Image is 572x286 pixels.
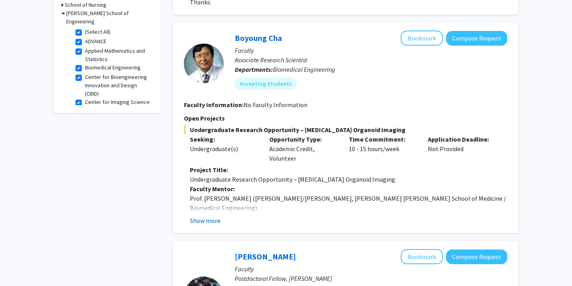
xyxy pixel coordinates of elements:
a: Boyoung Cha [235,33,282,43]
label: Center for Bioengineering Innovation and Design (CBID) [85,73,151,98]
h3: [PERSON_NAME] School of Engineering [66,9,153,26]
span: Biomedical Engineering [273,65,335,73]
div: 10 - 15 hours/week [343,134,422,163]
mat-chip: Accepting Students [235,77,297,90]
strong: Faculty Mentor: [190,185,235,193]
iframe: Chat [6,250,34,280]
label: (Select All) [85,28,110,36]
button: Show more [190,216,220,225]
label: Applied Mathematics and Statistics [85,47,151,63]
div: Academic Credit, Volunteer [263,134,343,163]
p: Time Commitment: [349,134,416,144]
p: Postdoctoral Fellow, [PERSON_NAME] [235,274,507,283]
label: Center for Imaging Science [85,98,150,106]
b: Faculty Information: [184,101,243,109]
p: Opportunity Type: [269,134,337,144]
label: ADVANCE [85,37,106,46]
label: Biomedical Engineering [85,63,141,72]
button: Compose Request to Chrissy O'Keefe [446,250,507,264]
p: Application Deadline: [428,134,495,144]
button: Add Boyoung Cha to Bookmarks [401,31,443,46]
h3: School of Nursing [65,1,106,9]
span: No Faculty Information [243,101,307,109]
div: Undergraduate(s) [190,144,257,154]
b: Departments: [235,65,273,73]
p: Seeking: [190,134,257,144]
a: [PERSON_NAME] [235,251,296,261]
button: Add Chrissy O'Keefe to Bookmarks [401,249,443,264]
button: Compose Request to Boyoung Cha [446,31,507,46]
strong: Project Title: [190,166,228,174]
p: Associate Research Scientist [235,55,507,65]
p: Faculty [235,264,507,274]
p: Faculty [235,46,507,55]
p: Open Projects [184,113,507,123]
p: Undergraduate Research Opportunity – [MEDICAL_DATA] Organoid Imaging [190,175,507,184]
div: Not Provided [422,134,501,163]
span: Undergraduate Research Opportunity – [MEDICAL_DATA] Organoid Imaging [184,125,507,134]
p: Prof. [PERSON_NAME] ([PERSON_NAME]/[PERSON_NAME], [PERSON_NAME] [PERSON_NAME] School of Medicine ... [190,194,507,213]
